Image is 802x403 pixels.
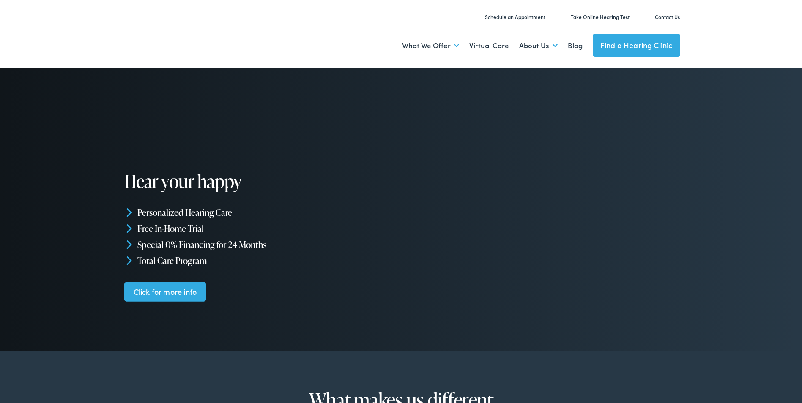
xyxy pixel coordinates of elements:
[646,13,651,21] img: utility icon
[519,30,558,61] a: About Us
[561,13,567,21] img: utility icon
[402,30,459,61] a: What We Offer
[568,30,583,61] a: Blog
[469,30,509,61] a: Virtual Care
[124,221,405,237] li: Free In-Home Trial
[124,282,206,302] a: Click for more info
[476,13,545,20] a: Schedule an Appointment
[476,13,482,21] img: utility icon
[124,172,381,191] h1: Hear your happy
[124,237,405,253] li: Special 0% Financing for 24 Months
[561,13,630,20] a: Take Online Hearing Test
[124,252,405,268] li: Total Care Program
[124,204,405,221] li: Personalized Hearing Care
[646,13,680,20] a: Contact Us
[593,34,680,57] a: Find a Hearing Clinic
